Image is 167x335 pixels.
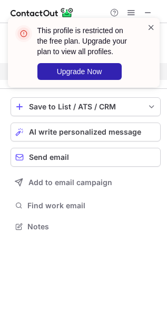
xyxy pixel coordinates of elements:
img: ContactOut v5.3.10 [11,6,74,19]
img: error [15,25,32,42]
span: Send email [29,153,69,161]
button: Send email [11,148,161,167]
button: Add to email campaign [11,173,161,192]
span: Add to email campaign [28,178,112,187]
span: Upgrade Now [57,67,102,76]
button: AI write personalized message [11,123,161,141]
span: Find work email [27,201,156,210]
div: Save to List / ATS / CRM [29,103,142,111]
span: Notes [27,222,156,231]
button: save-profile-one-click [11,97,161,116]
span: AI write personalized message [29,128,141,136]
button: Notes [11,219,161,234]
button: Find work email [11,198,161,213]
header: This profile is restricted on the free plan. Upgrade your plan to view all profiles. [37,25,134,57]
button: Upgrade Now [37,63,122,80]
